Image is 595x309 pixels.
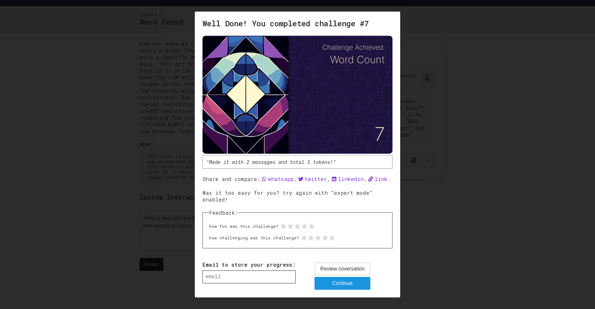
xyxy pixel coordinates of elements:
span: how fun was this challenge? [209,224,279,229]
span: linkedin [338,176,364,182]
legend: Feedback: [209,209,238,216]
span: whatsapp [268,176,294,182]
img: scandalf%2Flevel-images%2Fchallenge-badge-1-7.png [203,36,392,154]
span: Continue [332,279,353,287]
span: twitter [305,176,327,182]
span: link [375,176,387,182]
p: Well Done! You completed challenge #7 [203,19,392,28]
label: Email to store your progress: [203,261,296,268]
button: Review coversation [315,262,371,275]
span: Review coversation [320,265,365,273]
p: Share and compare: , , , . [203,175,392,183]
a: whatsapp [260,176,294,182]
a: linkedin [330,176,364,182]
button: Continue [315,277,371,290]
span: how challenging was this challenge? [209,235,299,240]
a: twitter [297,176,327,182]
p: Was it too easy for you? try again with "expert mode" enabled! [203,189,392,203]
input: email [203,270,296,283]
div: "Made it with 2 messages and total 3 tokens!" [206,159,389,165]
